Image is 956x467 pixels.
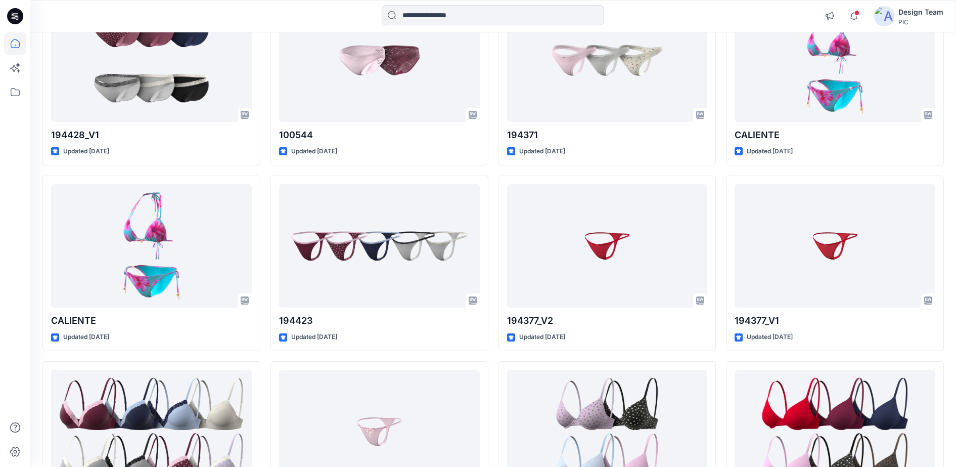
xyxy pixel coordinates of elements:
[507,314,708,328] p: 194377_V2
[51,184,252,308] a: CALIENTE
[898,6,943,18] div: Design Team
[63,332,109,343] p: Updated [DATE]
[519,146,565,157] p: Updated [DATE]
[519,332,565,343] p: Updated [DATE]
[51,314,252,328] p: CALIENTE
[735,314,935,328] p: 194377_V1
[291,146,337,157] p: Updated [DATE]
[63,146,109,157] p: Updated [DATE]
[291,332,337,343] p: Updated [DATE]
[735,184,935,308] a: 194377_V1
[735,128,935,142] p: CALIENTE
[747,146,793,157] p: Updated [DATE]
[874,6,894,26] img: avatar
[507,128,708,142] p: 194371
[279,314,480,328] p: 194423
[279,184,480,308] a: 194423
[507,184,708,308] a: 194377_V2
[51,128,252,142] p: 194428_V1
[279,128,480,142] p: 100544
[898,18,943,26] div: PIC
[747,332,793,343] p: Updated [DATE]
